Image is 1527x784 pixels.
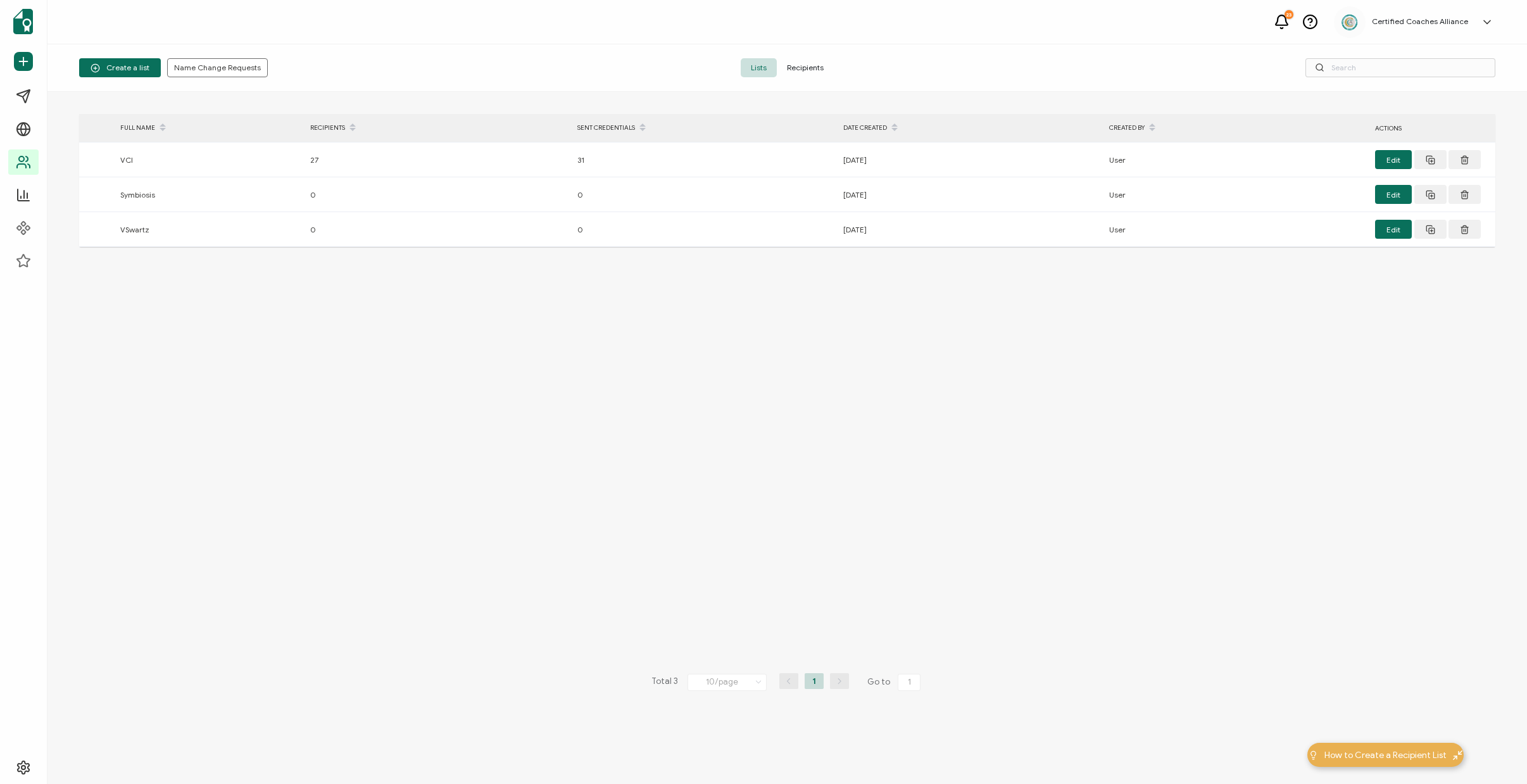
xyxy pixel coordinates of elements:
div: FULL NAME [114,117,304,139]
div: 0 [304,187,571,202]
span: Create a list [91,63,149,73]
li: 1 [805,673,824,689]
img: minimize-icon.svg [1453,750,1462,760]
div: CREATED BY [1103,117,1369,139]
span: Recipients [777,58,834,77]
div: [DATE] [837,222,1103,237]
div: Symbiosis [114,187,304,202]
div: 0 [304,222,571,237]
button: Create a list [79,58,161,77]
div: RECIPIENTS [304,117,571,139]
div: 0 [571,187,837,202]
span: How to Create a Recipient List [1324,749,1447,762]
span: Name Change Requests [174,64,261,72]
div: ACTIONS [1369,121,1495,136]
div: VCI [114,153,304,167]
button: Edit [1375,150,1412,169]
div: 27 [304,153,571,167]
span: Lists [741,58,777,77]
input: Search [1305,58,1495,77]
div: VSwartz [114,222,304,237]
span: Go to [867,673,923,691]
button: Edit [1375,220,1412,239]
div: User [1103,222,1369,237]
div: DATE CREATED [837,117,1103,139]
span: Total 3 [651,673,678,691]
img: 2aa27aa7-df99-43f9-bc54-4d90c804c2bd.png [1340,13,1359,32]
img: sertifier-logomark-colored.svg [13,9,33,34]
div: 0 [571,222,837,237]
div: [DATE] [837,187,1103,202]
div: User [1103,153,1369,167]
h5: Certified Coaches Alliance [1372,17,1468,26]
div: SENT CREDENTIALS [571,117,837,139]
input: Select [688,674,767,691]
button: Edit [1375,185,1412,204]
div: [DATE] [837,153,1103,167]
div: User [1103,187,1369,202]
div: 31 [571,153,837,167]
div: 23 [1285,10,1293,19]
button: Name Change Requests [167,58,268,77]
